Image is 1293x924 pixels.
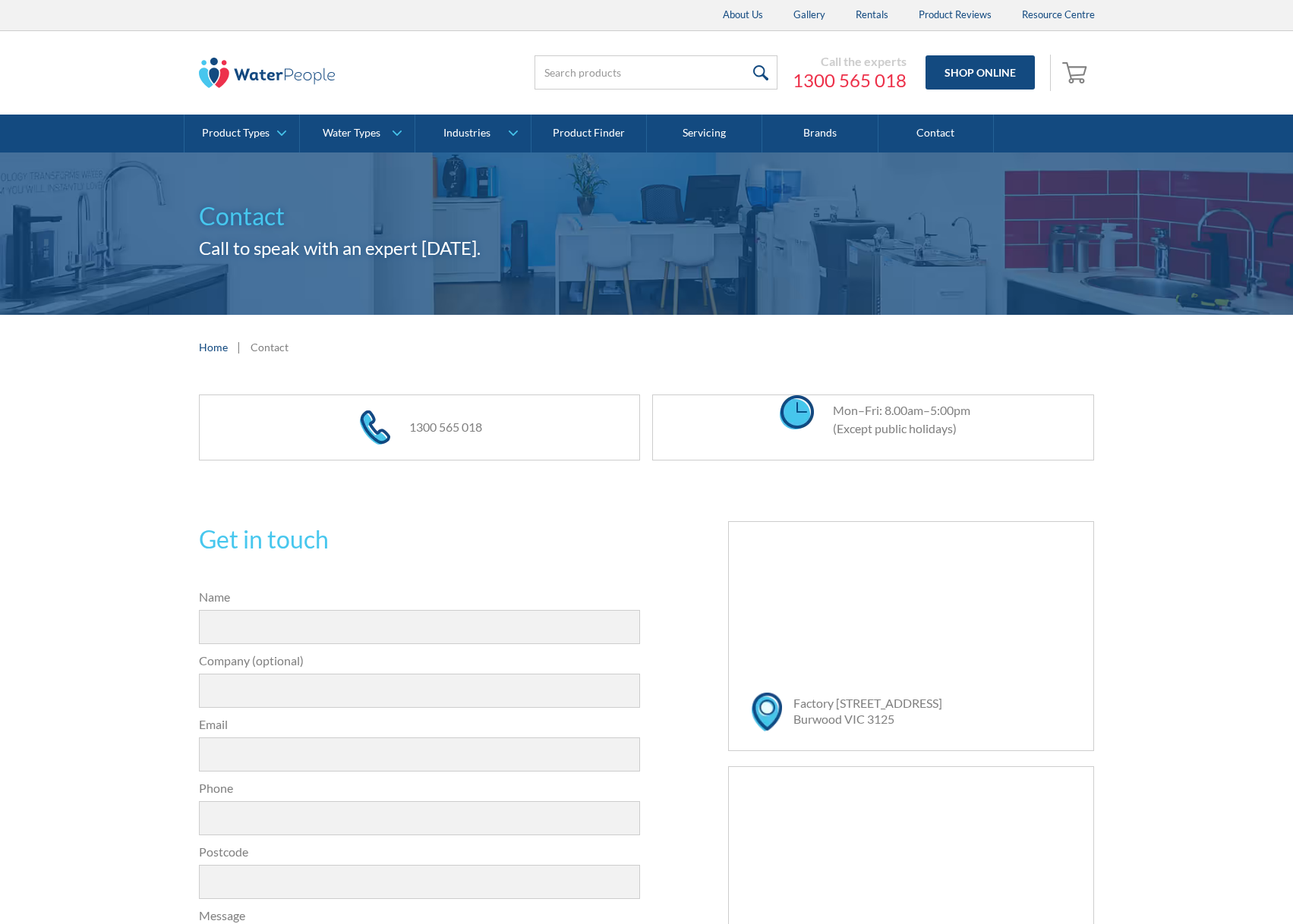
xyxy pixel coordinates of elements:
a: Open cart [1058,55,1095,91]
div: Water Types [323,127,380,140]
a: Water Types [300,115,415,152]
label: Company (optional) [199,652,641,670]
img: shopping cart [1062,60,1091,84]
div: Industries [443,127,490,140]
h1: Contact [199,198,1095,234]
h2: Call to speak with an expert [DATE]. [199,234,1095,262]
a: 1300 565 018 [793,69,907,92]
label: Postcode [199,843,641,861]
div: Mon–Fri: 8.00am–5:00pm (Except public holidays) [818,401,970,438]
img: The Water People [199,58,336,88]
a: Shop Online [926,55,1035,90]
img: phone icon [360,410,390,445]
h2: Get in touch [199,521,641,558]
label: Email [199,715,641,734]
a: Product Finder [531,115,647,152]
div: Call the experts [793,54,907,69]
img: clock icon [780,395,814,429]
a: Factory [STREET_ADDRESS]Burwood VIC 3125 [793,696,942,726]
img: map marker icon [752,693,782,731]
input: Search products [535,55,777,90]
a: 1300 565 018 [409,420,482,434]
label: Name [199,588,641,606]
a: Brands [762,115,878,152]
div: Product Types [202,127,270,140]
a: Product Types [184,115,299,152]
div: | [235,338,243,356]
a: Industries [415,115,530,152]
a: Servicing [647,115,762,152]
label: Phone [199,779,641,797]
div: Contact [251,339,289,355]
a: Contact [878,115,994,152]
a: Home [199,339,228,355]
